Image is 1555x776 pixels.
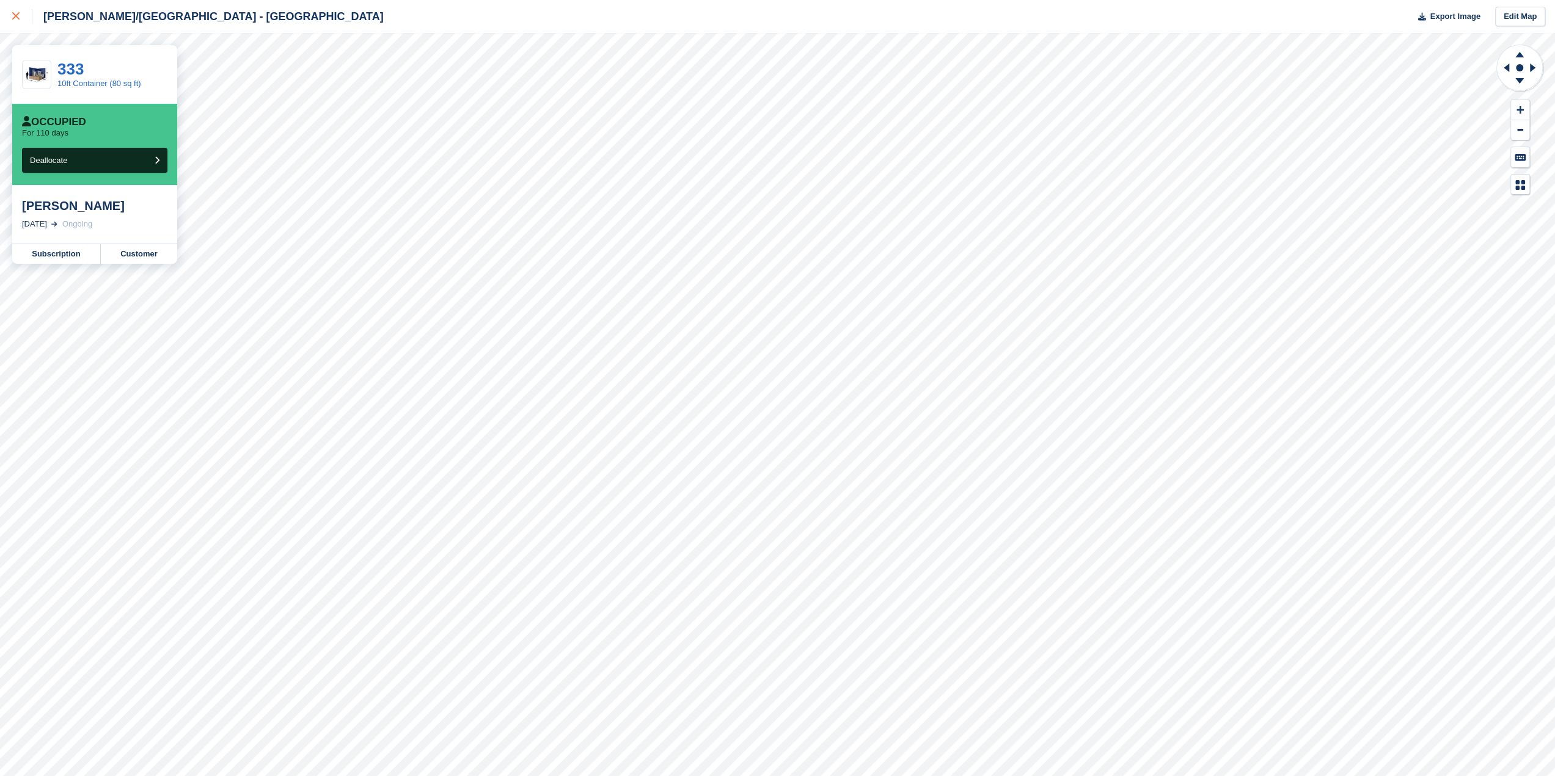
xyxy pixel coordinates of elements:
[1430,10,1480,23] span: Export Image
[1411,7,1480,27] button: Export Image
[57,60,84,78] a: 333
[1495,7,1545,27] a: Edit Map
[62,218,92,230] div: Ongoing
[22,198,167,213] div: [PERSON_NAME]
[51,222,57,227] img: arrow-right-light-icn-cde0832a797a2874e46488d9cf13f60e5c3a73dbe684e267c42b8395dfbc2abf.svg
[32,9,384,24] div: [PERSON_NAME]/[GEOGRAPHIC_DATA] - [GEOGRAPHIC_DATA]
[1511,175,1529,195] button: Map Legend
[1511,120,1529,140] button: Zoom Out
[1511,100,1529,120] button: Zoom In
[1511,147,1529,167] button: Keyboard Shortcuts
[22,128,68,138] p: For 110 days
[22,116,86,128] div: Occupied
[23,64,51,85] img: 10-ft-container%20(5).jpg
[101,244,177,264] a: Customer
[22,148,167,173] button: Deallocate
[57,79,141,88] a: 10ft Container (80 sq ft)
[22,218,47,230] div: [DATE]
[12,244,101,264] a: Subscription
[30,156,67,165] span: Deallocate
